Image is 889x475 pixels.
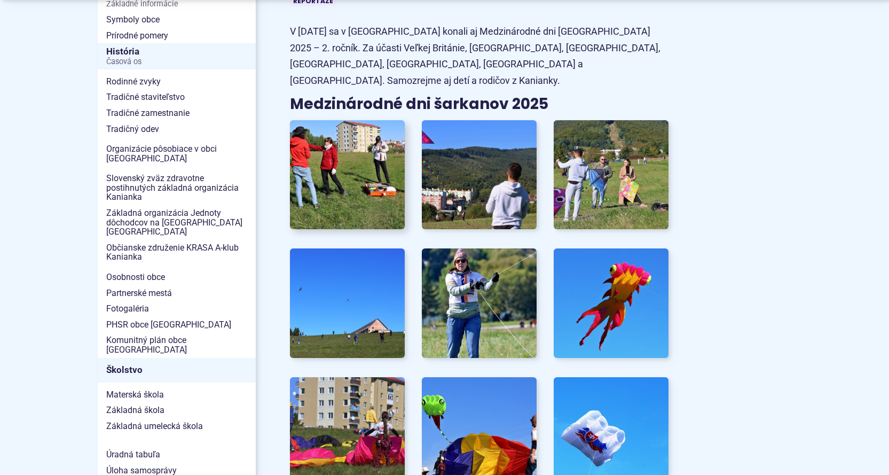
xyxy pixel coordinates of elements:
a: Tradičné zamestnanie [98,105,256,121]
span: Komunitný plán obce [GEOGRAPHIC_DATA] [106,332,247,357]
a: Slovenský zväz zdravotne postihnutých základná organizácia Kanianka [98,170,256,205]
img: Medzinárodné dni šarkanov 2025 2 [422,120,537,230]
span: Organizácie pôsobiace v obci [GEOGRAPHIC_DATA] [106,141,247,166]
a: Úradná tabuľa [98,447,256,463]
a: Materská škola [98,387,256,403]
span: Časová os [106,58,247,66]
a: PHSR obce [GEOGRAPHIC_DATA] [98,317,256,333]
span: Osobnosti obce [106,269,247,285]
span: Úradná tabuľa [106,447,247,463]
a: Partnerské mestá [98,285,256,301]
span: Základná umelecká škola [106,418,247,434]
img: Medzinárodné dni šarkanov 2025 5 [422,248,537,358]
h3: Medzinárodné dni šarkanov 2025 [290,96,669,113]
a: Prírodné pomery [98,28,256,44]
span: Symboly obce [106,12,247,28]
span: Občianske združenie KRASA A-klub Kanianka [106,240,247,265]
span: Prírodné pomery [106,28,247,44]
a: Tradičný odev [98,121,256,137]
a: Školstvo [98,358,256,383]
span: Tradičné staviteľstvo [106,89,247,105]
a: Fotogaléria [98,301,256,317]
a: Otvoriť obrázok v popupe. [290,248,405,358]
img: Medzinárodné dni šarkanov 2025 4 [290,248,405,358]
span: Tradičný odev [106,121,247,137]
a: Komunitný plán obce [GEOGRAPHIC_DATA] [98,332,256,357]
span: Základná škola [106,402,247,418]
a: Základná organizácia Jednoty dôchodcov na [GEOGRAPHIC_DATA] [GEOGRAPHIC_DATA] [98,205,256,240]
a: Základná umelecká škola [98,418,256,434]
span: Fotogaléria [106,301,247,317]
span: Rodinné zvyky [106,74,247,90]
span: Základná organizácia Jednoty dôchodcov na [GEOGRAPHIC_DATA] [GEOGRAPHIC_DATA] [106,205,247,240]
a: Tradičné staviteľstvo [98,89,256,105]
span: Tradičné zamestnanie [106,105,247,121]
a: Osobnosti obce [98,269,256,285]
span: História [106,43,247,69]
a: Organizácie pôsobiace v obci [GEOGRAPHIC_DATA] [98,141,256,166]
a: Základná škola [98,402,256,418]
span: Slovenský zväz zdravotne postihnutých základná organizácia Kanianka [106,170,247,205]
span: Školstvo [106,362,247,378]
a: Symboly obce [98,12,256,28]
span: PHSR obce [GEOGRAPHIC_DATA] [106,317,247,333]
img: Medzinárodné dni šarkanov 2025 3 [554,120,668,230]
span: Materská škola [106,387,247,403]
a: Otvoriť obrázok v popupe. [554,248,668,358]
a: Rodinné zvyky [98,74,256,90]
a: Občianske združenie KRASA A-klub Kanianka [98,240,256,265]
a: Otvoriť obrázok v popupe. [422,120,537,230]
a: HistóriaČasová os [98,43,256,69]
a: Otvoriť obrázok v popupe. [554,120,668,230]
img: Medzinárodné dni šarkanov 2025 6 [554,248,668,358]
a: Otvoriť obrázok v popupe. [290,120,405,230]
img: Medzinárodné dni šarkanov 2025 1 [284,115,411,235]
a: Otvoriť obrázok v popupe. [422,248,537,358]
p: V [DATE] sa v [GEOGRAPHIC_DATA] konali aj Medzinárodné dni [GEOGRAPHIC_DATA] 2025 – 2. ročník. Za... [290,24,669,89]
span: Partnerské mestá [106,285,247,301]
